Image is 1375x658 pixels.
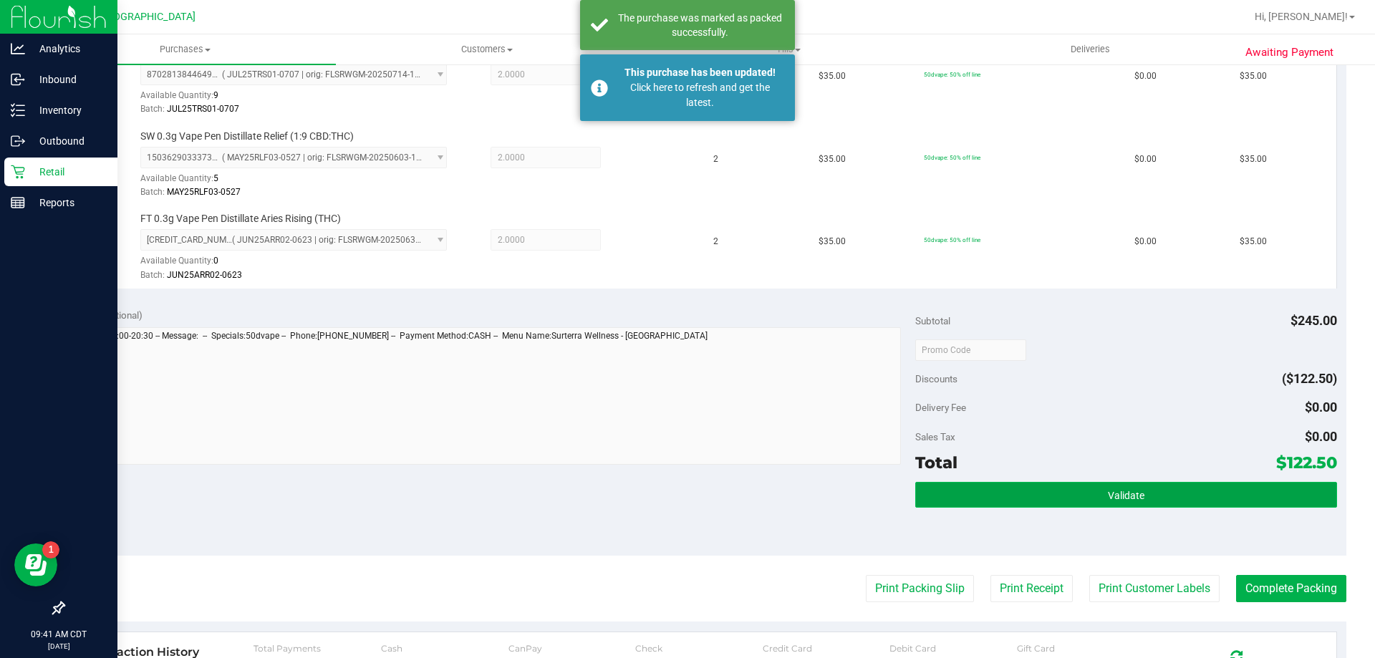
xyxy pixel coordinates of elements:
[140,104,165,114] span: Batch:
[11,72,25,87] inline-svg: Inbound
[924,71,980,78] span: 50dvape: 50% off line
[616,65,784,80] div: This purchase has been updated!
[213,90,218,100] span: 9
[915,366,957,392] span: Discounts
[25,194,111,211] p: Reports
[11,42,25,56] inline-svg: Analytics
[1236,575,1346,602] button: Complete Packing
[167,270,242,280] span: JUN25ARR02-0623
[1240,69,1267,83] span: $35.00
[25,102,111,119] p: Inventory
[1089,575,1220,602] button: Print Customer Labels
[924,154,980,161] span: 50dvape: 50% off line
[25,132,111,150] p: Outbound
[1134,235,1157,248] span: $0.00
[915,402,966,413] span: Delivery Fee
[889,643,1017,654] div: Debit Card
[1240,153,1267,166] span: $35.00
[915,482,1336,508] button: Validate
[1255,11,1348,22] span: Hi, [PERSON_NAME]!
[616,11,784,39] div: The purchase was marked as packed successfully.
[140,270,165,280] span: Batch:
[167,104,239,114] span: JUL25TRS01-0707
[25,71,111,88] p: Inbound
[11,165,25,179] inline-svg: Retail
[1305,400,1337,415] span: $0.00
[140,168,463,196] div: Available Quantity:
[213,173,218,183] span: 5
[990,575,1073,602] button: Print Receipt
[381,643,508,654] div: Cash
[616,80,784,110] div: Click here to refresh and get the latest.
[1245,44,1333,61] span: Awaiting Payment
[140,187,165,197] span: Batch:
[213,256,218,266] span: 0
[11,103,25,117] inline-svg: Inventory
[34,34,336,64] a: Purchases
[140,130,354,143] span: SW 0.3g Vape Pen Distillate Relief (1:9 CBD:THC)
[11,195,25,210] inline-svg: Reports
[713,235,718,248] span: 2
[1134,69,1157,83] span: $0.00
[1017,643,1144,654] div: Gift Card
[1134,153,1157,166] span: $0.00
[924,236,980,243] span: 50dvape: 50% off line
[1108,490,1144,501] span: Validate
[42,541,59,558] iframe: Resource center unread badge
[763,643,890,654] div: Credit Card
[866,575,974,602] button: Print Packing Slip
[1305,429,1337,444] span: $0.00
[915,453,957,473] span: Total
[1276,453,1337,473] span: $122.50
[1051,43,1129,56] span: Deliveries
[1282,371,1337,386] span: ($122.50)
[254,643,381,654] div: Total Payments
[915,431,955,442] span: Sales Tax
[140,85,463,113] div: Available Quantity:
[25,40,111,57] p: Analytics
[25,163,111,180] p: Retail
[6,628,111,641] p: 09:41 AM CDT
[915,339,1026,361] input: Promo Code
[167,187,241,197] span: MAY25RLF03-0527
[940,34,1241,64] a: Deliveries
[819,153,846,166] span: $35.00
[1290,313,1337,328] span: $245.00
[915,315,950,326] span: Subtotal
[508,643,636,654] div: CanPay
[34,43,336,56] span: Purchases
[819,235,846,248] span: $35.00
[1240,235,1267,248] span: $35.00
[635,643,763,654] div: Check
[336,34,637,64] a: Customers
[713,153,718,166] span: 2
[140,212,341,226] span: FT 0.3g Vape Pen Distillate Aries Rising (THC)
[97,11,196,23] span: [GEOGRAPHIC_DATA]
[11,134,25,148] inline-svg: Outbound
[14,543,57,586] iframe: Resource center
[337,43,637,56] span: Customers
[140,251,463,279] div: Available Quantity:
[6,641,111,652] p: [DATE]
[819,69,846,83] span: $35.00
